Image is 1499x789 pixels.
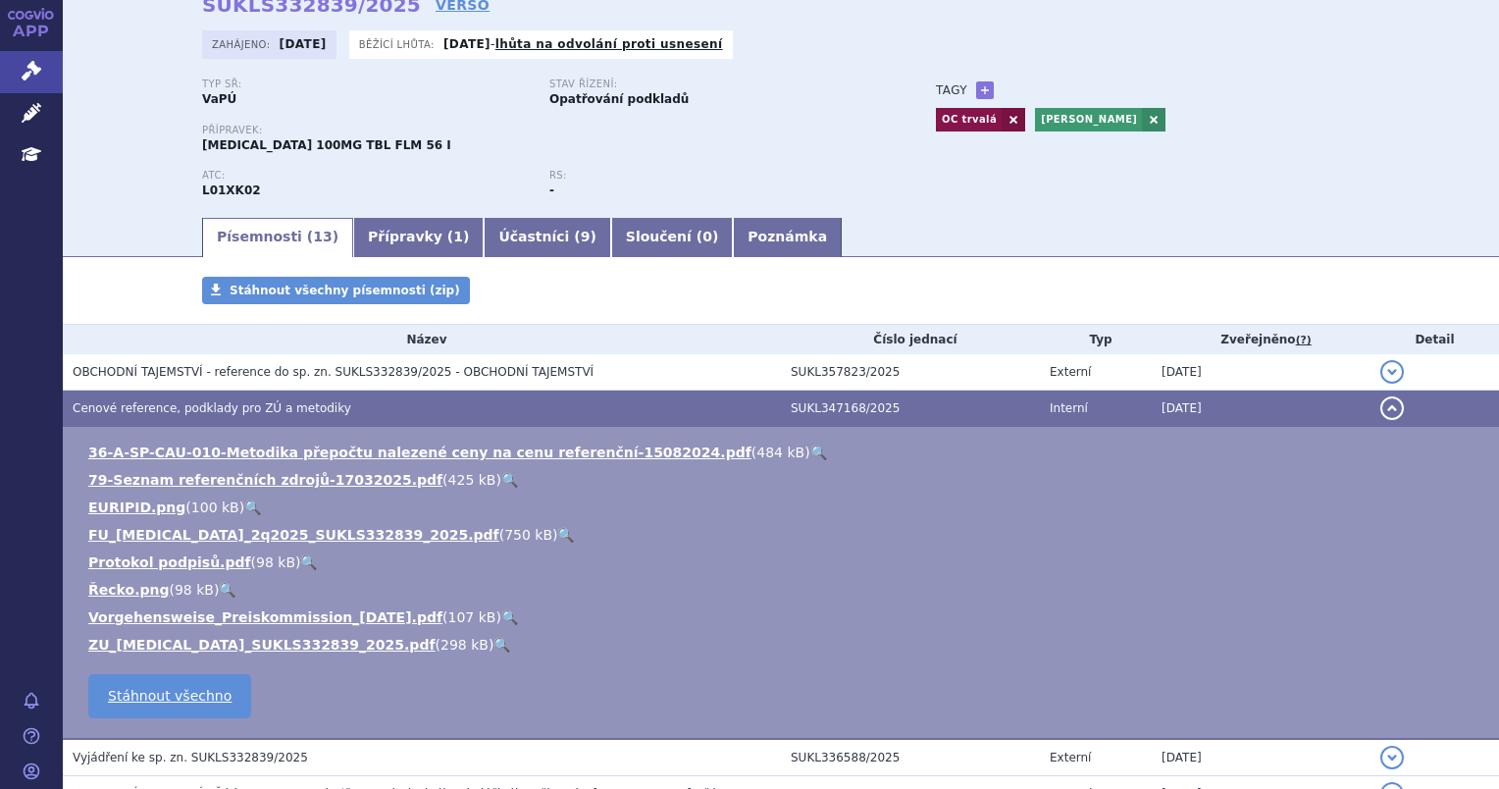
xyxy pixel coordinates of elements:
span: 1 [453,229,463,244]
a: [PERSON_NAME] [1035,108,1142,131]
a: 🔍 [810,445,827,460]
strong: [DATE] [280,37,327,51]
li: ( ) [88,607,1479,627]
td: [DATE] [1152,391,1370,427]
li: ( ) [88,470,1479,490]
th: Typ [1040,325,1152,354]
a: Písemnosti (13) [202,218,353,257]
p: ATC: [202,170,530,182]
p: Typ SŘ: [202,79,530,90]
a: ZU_[MEDICAL_DATA]_SUKLS332839_2025.pdf [88,637,436,653]
a: FU_[MEDICAL_DATA]_2q2025_SUKLS332839_2025.pdf [88,527,499,543]
td: [DATE] [1152,354,1370,391]
a: Poznámka [733,218,842,257]
a: 🔍 [244,500,261,515]
li: ( ) [88,580,1479,600]
span: Interní [1050,401,1088,415]
span: 425 kB [448,472,496,488]
a: Vorgehensweise_Preiskommission_[DATE].pdf [88,609,442,625]
a: 79-Seznam referenčních zdrojů-17032025.pdf [88,472,442,488]
p: Přípravek: [202,125,897,136]
th: Zveřejněno [1152,325,1370,354]
a: Stáhnout všechno [88,674,251,718]
span: 107 kB [448,609,496,625]
span: [MEDICAL_DATA] 100MG TBL FLM 56 I [202,138,451,152]
a: Účastníci (9) [484,218,610,257]
strong: - [549,184,554,197]
a: Protokol podpisů.pdf [88,554,251,570]
a: 🔍 [501,609,518,625]
a: 🔍 [493,637,510,653]
span: 9 [581,229,591,244]
a: Stáhnout všechny písemnosti (zip) [202,277,470,304]
p: - [443,36,723,52]
button: detail [1380,360,1404,384]
li: ( ) [88,635,1479,655]
span: 484 kB [756,445,804,460]
span: OBCHODNÍ TAJEMSTVÍ - reference do sp. zn. SUKLS332839/2025 - OBCHODNÍ TAJEMSTVÍ [73,365,594,379]
a: Sloučení (0) [611,218,733,257]
p: RS: [549,170,877,182]
span: Stáhnout všechny písemnosti (zip) [230,284,460,297]
a: OC trvalá [936,108,1002,131]
span: 13 [313,229,332,244]
strong: VaPÚ [202,92,236,106]
span: 298 kB [440,637,489,653]
strong: [DATE] [443,37,491,51]
a: 🔍 [501,472,518,488]
a: 🔍 [219,582,235,598]
span: Běžící lhůta: [359,36,439,52]
abbr: (?) [1296,334,1312,347]
li: ( ) [88,552,1479,572]
span: Vyjádření ke sp. zn. SUKLS332839/2025 [73,751,308,764]
span: Externí [1050,365,1091,379]
a: Řecko.png [88,582,169,598]
span: 750 kB [504,527,552,543]
th: Číslo jednací [781,325,1040,354]
li: ( ) [88,498,1479,517]
button: detail [1380,396,1404,420]
span: 100 kB [191,500,239,515]
button: detail [1380,746,1404,769]
h3: Tagy [936,79,967,102]
li: ( ) [88,525,1479,545]
th: Detail [1370,325,1499,354]
strong: Opatřování podkladů [549,92,689,106]
td: [DATE] [1152,739,1370,776]
span: Externí [1050,751,1091,764]
strong: NIRAPARIB [202,184,261,197]
a: + [976,81,994,99]
a: lhůta na odvolání proti usnesení [495,37,723,51]
span: 0 [702,229,712,244]
span: Cenové reference, podklady pro ZÚ a metodiky [73,401,351,415]
span: 98 kB [175,582,214,598]
a: 🔍 [300,554,317,570]
th: Název [63,325,781,354]
li: ( ) [88,443,1479,462]
td: SUKL357823/2025 [781,354,1040,391]
span: Zahájeno: [212,36,274,52]
a: 🔍 [557,527,574,543]
a: EURIPID.png [88,500,185,515]
a: 36-A-SP-CAU-010-Metodika přepočtu nalezené ceny na cenu referenční-15082024.pdf [88,445,751,460]
p: Stav řízení: [549,79,877,90]
a: Přípravky (1) [353,218,484,257]
td: SUKL347168/2025 [781,391,1040,427]
td: SUKL336588/2025 [781,739,1040,776]
span: 98 kB [256,554,295,570]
